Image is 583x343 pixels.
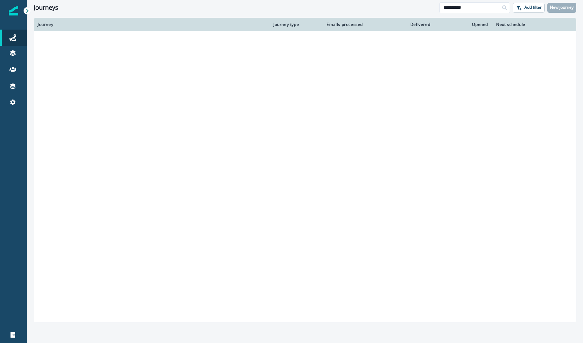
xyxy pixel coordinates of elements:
p: Add filter [524,5,542,10]
div: Journey type [273,22,316,27]
p: New journey [550,5,574,10]
div: Emails processed [324,22,363,27]
div: Next schedule [496,22,555,27]
div: Delivered [371,22,430,27]
div: Journey [38,22,265,27]
h1: Journeys [34,4,58,11]
img: Inflection [9,6,18,15]
button: Add filter [513,3,545,13]
div: Opened [438,22,488,27]
button: New journey [547,3,576,13]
